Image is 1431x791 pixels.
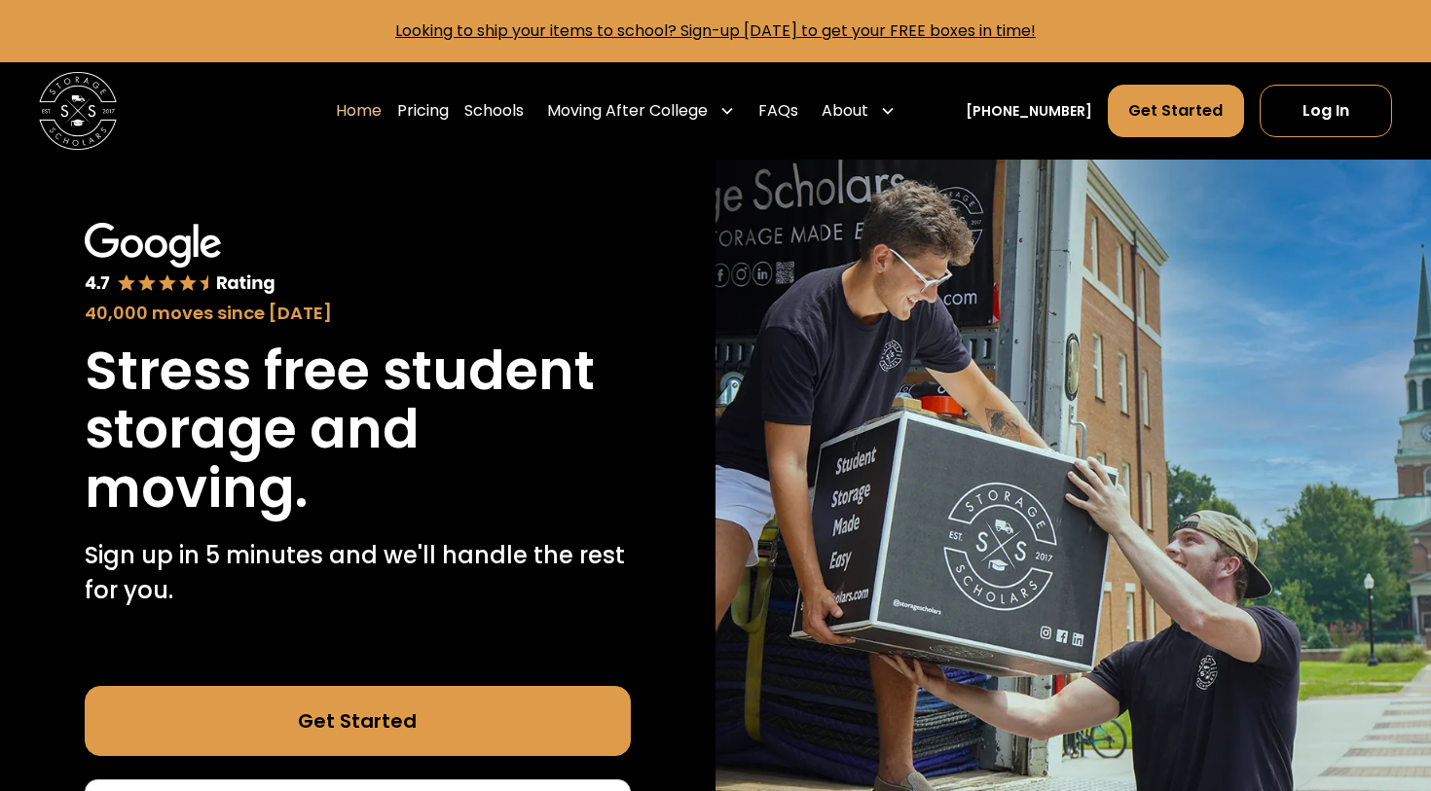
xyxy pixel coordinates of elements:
div: Moving After College [547,99,708,123]
a: Pricing [397,84,449,138]
a: Schools [464,84,524,138]
a: Looking to ship your items to school? Sign-up [DATE] to get your FREE boxes in time! [395,19,1036,42]
p: Sign up in 5 minutes and we'll handle the rest for you. [85,538,631,608]
div: About [822,99,868,123]
a: Home [336,84,382,138]
img: Storage Scholars main logo [39,72,117,150]
a: Get Started [85,686,631,756]
a: FAQs [758,84,798,138]
a: Get Started [1108,85,1243,137]
a: home [39,72,117,150]
div: About [814,84,903,138]
div: 40,000 moves since [DATE] [85,300,631,326]
a: [PHONE_NUMBER] [966,101,1092,122]
h1: Stress free student storage and moving. [85,342,631,519]
a: Log In [1260,85,1392,137]
div: Moving After College [539,84,743,138]
img: Google 4.7 star rating [85,223,276,296]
